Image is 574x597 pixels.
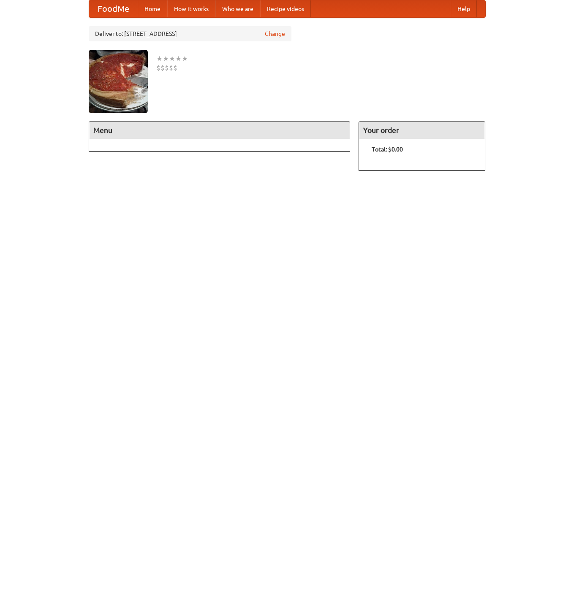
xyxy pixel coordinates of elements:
li: $ [161,63,165,73]
li: ★ [169,54,175,63]
li: $ [173,63,177,73]
a: FoodMe [89,0,138,17]
li: $ [169,63,173,73]
li: ★ [156,54,163,63]
a: Change [265,30,285,38]
li: ★ [175,54,182,63]
a: Who we are [215,0,260,17]
h4: Menu [89,122,350,139]
li: ★ [182,54,188,63]
li: $ [165,63,169,73]
a: How it works [167,0,215,17]
a: Recipe videos [260,0,311,17]
div: Deliver to: [STREET_ADDRESS] [89,26,291,41]
li: ★ [163,54,169,63]
li: $ [156,63,161,73]
img: angular.jpg [89,50,148,113]
a: Home [138,0,167,17]
a: Help [451,0,477,17]
b: Total: $0.00 [372,146,403,153]
h4: Your order [359,122,485,139]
